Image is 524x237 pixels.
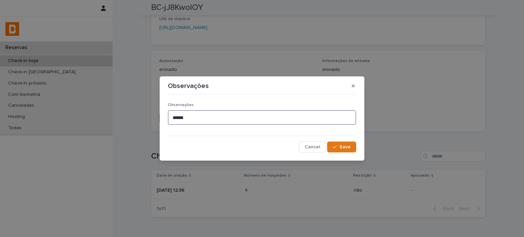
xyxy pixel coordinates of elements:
button: Cancel [299,142,326,152]
span: Observações [168,103,194,107]
span: Cancel [305,145,320,149]
p: Observações [168,82,209,90]
button: Save [327,142,356,152]
span: Save [339,145,351,149]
